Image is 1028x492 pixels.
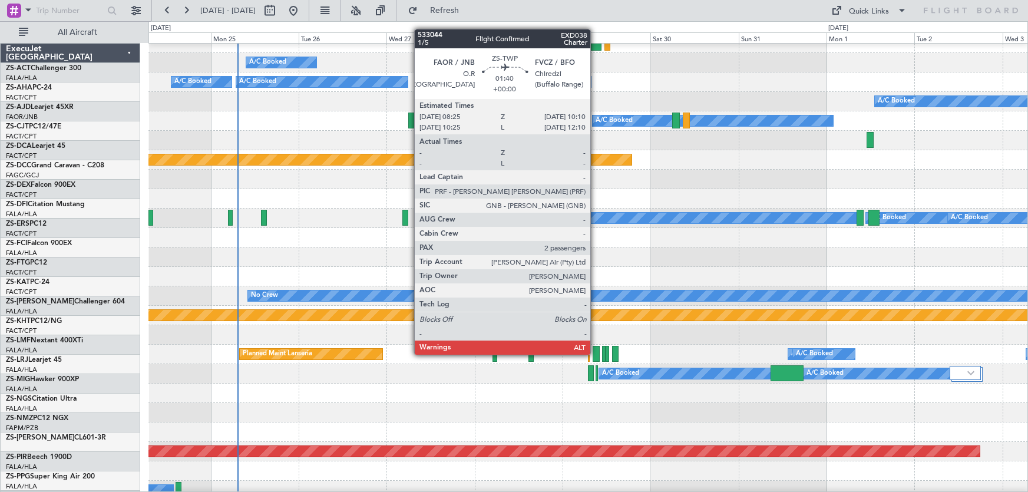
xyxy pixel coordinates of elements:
button: Quick Links [825,1,913,20]
a: FAGC/GCJ [6,171,39,180]
span: ZS-DCA [6,143,32,150]
a: FACT/CPT [6,132,37,141]
a: ZS-[PERSON_NAME]CL601-3R [6,434,106,441]
div: A/C Booked [516,209,553,227]
img: arrow-gray.svg [967,371,974,375]
a: FALA/HLA [6,249,37,257]
div: Wed 27 [386,32,474,43]
span: All Aircraft [31,28,124,37]
div: Sat 30 [650,32,738,43]
div: A/C Booked [426,54,463,71]
div: Quick Links [849,6,889,18]
a: FALA/HLA [6,307,37,316]
a: FAPM/PZB [6,424,38,432]
span: ZS-DFI [6,201,28,208]
span: [DATE] - [DATE] [200,5,256,16]
a: FALA/HLA [6,210,37,219]
div: A/C Booked [951,209,988,227]
span: Refresh [420,6,470,15]
a: FACT/CPT [6,93,37,102]
div: A/C Booked [806,365,844,382]
div: A/C Booked [869,209,906,227]
a: FALA/HLA [6,74,37,82]
div: Tue 26 [299,32,386,43]
span: ZS-LRJ [6,356,28,364]
div: Sun 31 [739,32,827,43]
div: Thu 28 [475,32,563,43]
a: FACT/CPT [6,229,37,238]
span: ZS-ERS [6,220,29,227]
span: ZS-AHA [6,84,32,91]
a: ZS-PPGSuper King Air 200 [6,473,95,480]
a: ZS-AJDLearjet 45XR [6,104,74,111]
a: FAOR/JNB [6,113,38,121]
a: ZS-NGSCitation Ultra [6,395,77,402]
button: All Aircraft [13,23,128,42]
span: ZS-[PERSON_NAME] [6,434,74,441]
a: ZS-LMFNextant 400XTi [6,337,83,344]
a: ZS-ACTChallenger 300 [6,65,81,72]
div: A/C Booked [796,345,833,363]
a: FALA/HLA [6,404,37,413]
a: ZS-DCALearjet 45 [6,143,65,150]
a: ZS-[PERSON_NAME]Challenger 604 [6,298,125,305]
div: A/C Booked [602,365,639,382]
div: [DATE] [828,24,848,34]
a: FALA/HLA [6,346,37,355]
span: ZS-NMZ [6,415,33,422]
a: ZS-PIRBeech 1900D [6,454,72,461]
div: Planned Maint Lanseria [243,345,312,363]
a: ZS-CJTPC12/47E [6,123,61,130]
a: FACT/CPT [6,190,37,199]
span: ZS-NGS [6,395,32,402]
div: [DATE] [151,24,171,34]
span: ZS-LMF [6,337,31,344]
span: ZS-MIG [6,376,30,383]
a: FALA/HLA [6,385,37,394]
a: FACT/CPT [6,326,37,335]
div: A/C Booked [249,54,286,71]
a: ZS-KHTPC12/NG [6,318,62,325]
span: ZS-ACT [6,65,31,72]
div: A/C Booked [878,93,915,110]
div: A/C Booked [596,112,633,130]
a: ZS-LRJLearjet 45 [6,356,62,364]
a: ZS-KATPC-24 [6,279,49,286]
a: ZS-NMZPC12 NGX [6,415,68,422]
a: FALA/HLA [6,482,37,491]
span: ZS-FCI [6,240,27,247]
a: ZS-FCIFalcon 900EX [6,240,72,247]
div: Mon 1 [827,32,914,43]
div: Fri 29 [563,32,650,43]
div: Tue 2 [914,32,1002,43]
a: ZS-DFICitation Mustang [6,201,85,208]
span: ZS-DEX [6,181,31,189]
a: ZS-DEXFalcon 900EX [6,181,75,189]
span: ZS-[PERSON_NAME] [6,298,74,305]
a: FACT/CPT [6,268,37,277]
div: A/C Booked [174,73,211,91]
span: ZS-PIR [6,454,27,461]
span: ZS-PPG [6,473,30,480]
div: Sun 24 [123,32,210,43]
div: Mon 25 [211,32,299,43]
div: A/C Booked [527,73,564,91]
span: ZS-FTG [6,259,30,266]
div: No Crew [251,287,278,305]
a: ZS-FTGPC12 [6,259,47,266]
div: A/C Booked [239,73,276,91]
a: ZS-AHAPC-24 [6,84,52,91]
span: ZS-DCC [6,162,31,169]
input: Trip Number [36,2,104,19]
div: A/C Booked [791,345,828,363]
a: FACT/CPT [6,288,37,296]
a: FALA/HLA [6,463,37,471]
button: Refresh [402,1,473,20]
a: FALA/HLA [6,365,37,374]
a: FACT/CPT [6,151,37,160]
a: ZS-MIGHawker 900XP [6,376,79,383]
span: ZS-KAT [6,279,30,286]
a: ZS-DCCGrand Caravan - C208 [6,162,104,169]
a: ZS-ERSPC12 [6,220,47,227]
span: ZS-CJT [6,123,29,130]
